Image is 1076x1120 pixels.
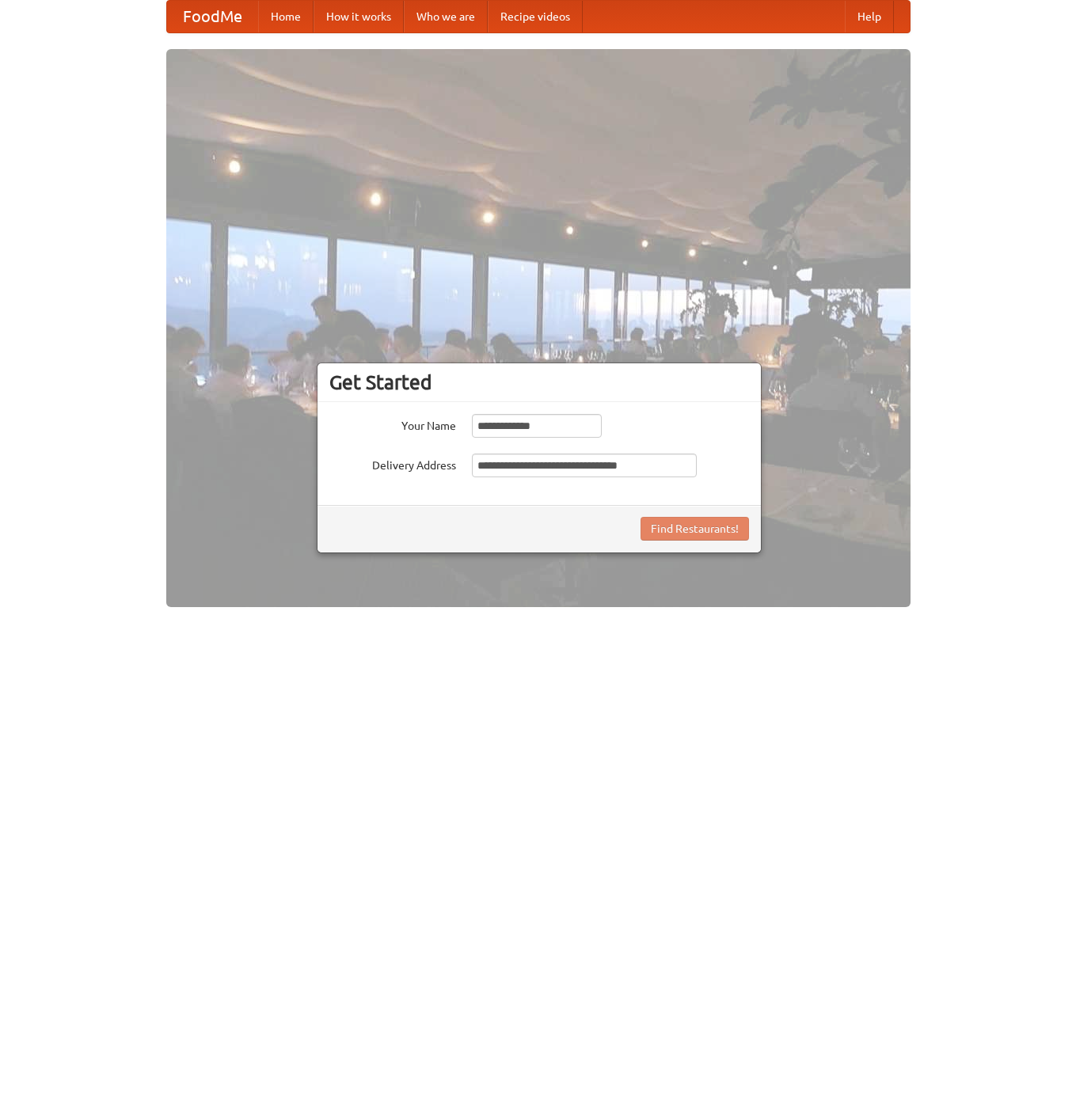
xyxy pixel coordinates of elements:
[314,1,404,32] a: How it works
[329,454,456,473] label: Delivery Address
[167,1,258,32] a: FoodMe
[488,1,583,32] a: Recipe videos
[404,1,488,32] a: Who we are
[329,370,749,394] h3: Get Started
[258,1,314,32] a: Home
[845,1,894,32] a: Help
[329,414,456,434] label: Your Name
[641,517,749,541] button: Find Restaurants!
